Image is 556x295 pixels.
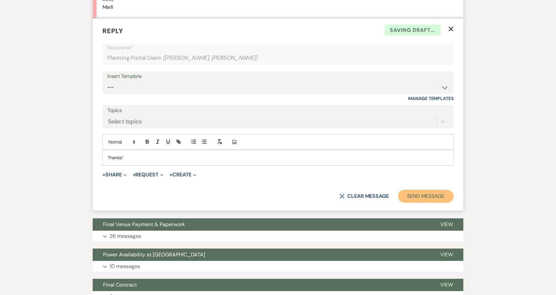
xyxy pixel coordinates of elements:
[93,249,430,261] button: Power Availability at [GEOGRAPHIC_DATA]
[169,172,172,177] span: +
[169,172,196,177] button: Create
[107,52,449,64] div: Planning Portal Users
[430,249,463,261] button: View
[93,261,463,272] button: 10 messages
[385,25,441,36] span: Saving draft...
[408,96,454,101] a: Manage Templates
[398,190,454,203] button: Send Message
[133,172,164,177] button: Request
[102,27,123,35] span: Reply
[440,221,453,228] span: View
[103,281,137,288] span: Final Contract
[107,44,449,52] p: Recipients*
[133,172,136,177] span: +
[93,231,463,242] button: 26 messages
[93,279,430,291] button: Final Contract
[108,117,142,126] div: Select topics
[430,218,463,231] button: View
[108,154,448,161] p: Thanks!
[107,106,449,115] label: Topics
[110,232,141,240] p: 26 messages
[110,262,140,271] p: 10 messages
[163,54,258,62] span: ( [PERSON_NAME], [PERSON_NAME] )
[107,72,449,81] div: Insert Template
[440,281,453,288] span: View
[440,251,453,258] span: View
[93,218,430,231] button: Final Venue Payment & Paperwork
[102,172,105,177] span: +
[430,279,463,291] button: View
[103,221,185,228] span: Final Venue Payment & Paperwork
[103,251,205,258] span: Power Availability at [GEOGRAPHIC_DATA]
[102,172,127,177] button: Share
[339,194,389,199] button: Clear message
